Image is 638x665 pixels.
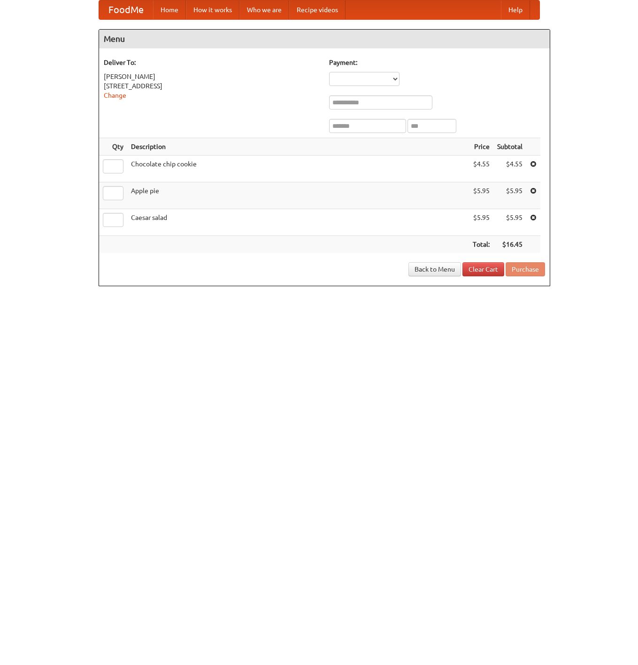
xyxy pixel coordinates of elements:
[104,58,320,67] h5: Deliver To:
[493,138,526,156] th: Subtotal
[104,92,126,99] a: Change
[99,138,127,156] th: Qty
[493,209,526,236] td: $5.95
[104,81,320,91] div: [STREET_ADDRESS]
[239,0,289,19] a: Who we are
[469,182,493,209] td: $5.95
[127,138,469,156] th: Description
[99,0,153,19] a: FoodMe
[493,182,526,209] td: $5.95
[506,262,545,276] button: Purchase
[493,156,526,182] td: $4.55
[127,156,469,182] td: Chocolate chip cookie
[127,209,469,236] td: Caesar salad
[501,0,530,19] a: Help
[104,72,320,81] div: [PERSON_NAME]
[127,182,469,209] td: Apple pie
[289,0,346,19] a: Recipe videos
[469,156,493,182] td: $4.55
[329,58,545,67] h5: Payment:
[408,262,461,276] a: Back to Menu
[153,0,186,19] a: Home
[99,30,550,48] h4: Menu
[493,236,526,253] th: $16.45
[469,138,493,156] th: Price
[186,0,239,19] a: How it works
[469,209,493,236] td: $5.95
[469,236,493,253] th: Total:
[462,262,504,276] a: Clear Cart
